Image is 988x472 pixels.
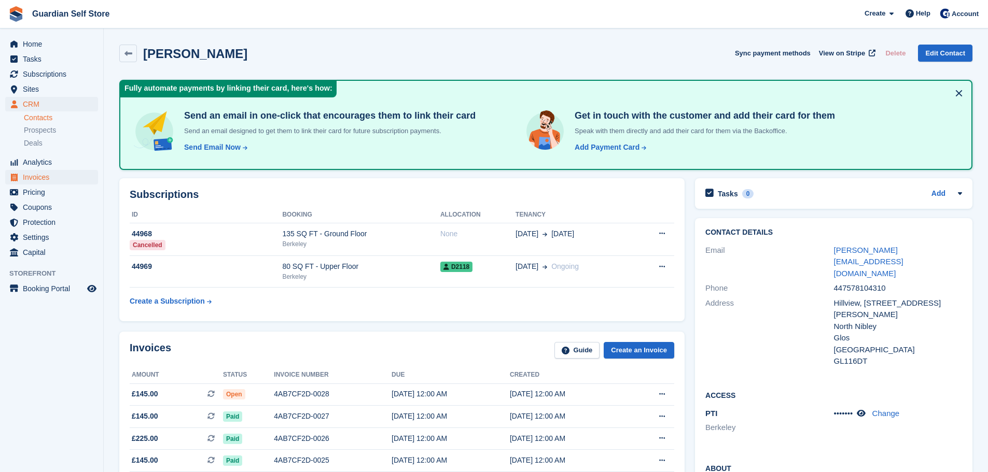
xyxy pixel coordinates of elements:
span: Deals [24,138,43,148]
div: [DATE] 12:00 AM [392,433,510,444]
span: Coupons [23,200,85,214]
div: Email [705,245,833,280]
div: Address [705,297,833,367]
span: ••••••• [834,409,853,418]
span: Open [223,389,245,399]
div: [DATE] 12:00 AM [510,455,628,466]
div: Create a Subscription [130,296,205,307]
th: Invoice number [274,367,392,383]
span: Create [865,8,885,19]
p: Speak with them directly and add their card for them via the Backoffice. [570,126,835,136]
div: 4AB7CF2D-0028 [274,389,392,399]
a: Add Payment Card [570,142,647,153]
span: PTI [705,409,717,418]
a: Preview store [86,282,98,295]
a: Guardian Self Store [28,5,114,22]
th: Created [510,367,628,383]
a: menu [5,281,98,296]
span: Protection [23,215,85,230]
div: 135 SQ FT - Ground Floor [282,228,440,239]
a: Change [872,409,900,418]
a: Edit Contact [918,45,972,62]
a: menu [5,82,98,96]
div: [DATE] 12:00 AM [392,455,510,466]
a: menu [5,185,98,199]
div: Send Email Now [184,142,241,153]
a: menu [5,52,98,66]
span: Tasks [23,52,85,66]
div: 80 SQ FT - Upper Floor [282,261,440,272]
div: None [440,228,516,239]
span: Booking Portal [23,281,85,296]
div: Berkeley [282,239,440,249]
span: [DATE] [516,261,538,272]
a: menu [5,215,98,230]
span: Paid [223,434,242,444]
div: 447578104310 [834,282,962,294]
div: [GEOGRAPHIC_DATA] [834,344,962,356]
a: Deals [24,138,98,149]
div: 0 [742,189,754,198]
span: Prospects [24,125,56,135]
div: 44968 [130,228,282,239]
span: CRM [23,97,85,111]
div: GL116DT [834,355,962,367]
th: ID [130,207,282,223]
span: Analytics [23,155,85,169]
div: 4AB7CF2D-0025 [274,455,392,466]
div: [DATE] 12:00 AM [510,411,628,422]
span: [DATE] [516,228,538,239]
a: menu [5,245,98,260]
a: menu [5,230,98,245]
span: £145.00 [132,411,158,422]
a: menu [5,37,98,51]
h2: Contact Details [705,228,962,237]
span: Paid [223,411,242,422]
h4: Send an email in one-click that encourages them to link their card [180,110,476,122]
span: View on Stripe [819,48,865,59]
h2: Subscriptions [130,189,674,201]
span: £145.00 [132,389,158,399]
div: [DATE] 12:00 AM [510,433,628,444]
span: Subscriptions [23,67,85,81]
a: Prospects [24,125,98,136]
span: D2118 [440,262,472,272]
h2: Access [705,390,962,400]
button: Sync payment methods [735,45,811,62]
span: Help [916,8,930,19]
button: Delete [881,45,910,62]
span: Account [952,9,979,19]
th: Tenancy [516,207,634,223]
div: Hillview, [STREET_ADDRESS][PERSON_NAME] [834,297,962,321]
th: Amount [130,367,223,383]
a: Add [931,188,945,200]
p: Send an email designed to get them to link their card for future subscription payments. [180,126,476,136]
a: Create an Invoice [604,342,674,359]
span: Sites [23,82,85,96]
a: View on Stripe [815,45,878,62]
div: 4AB7CF2D-0026 [274,433,392,444]
div: 4AB7CF2D-0027 [274,411,392,422]
div: North Nibley [834,321,962,333]
img: get-in-touch-e3e95b6451f4e49772a6039d3abdde126589d6f45a760754adfa51be33bf0f70.svg [524,110,566,152]
img: Tom Scott [940,8,950,19]
li: Berkeley [705,422,833,434]
div: Fully automate payments by linking their card, here's how: [120,81,337,97]
h4: Get in touch with the customer and add their card for them [570,110,835,122]
a: Create a Subscription [130,292,212,311]
span: Ongoing [551,262,579,270]
span: £145.00 [132,455,158,466]
a: menu [5,200,98,214]
a: menu [5,155,98,169]
th: Status [223,367,274,383]
h2: [PERSON_NAME] [143,47,247,61]
span: Paid [223,455,242,466]
span: £225.00 [132,433,158,444]
div: Glos [834,332,962,344]
div: [DATE] 12:00 AM [392,389,510,399]
span: Pricing [23,185,85,199]
a: Guide [554,342,600,359]
div: 44969 [130,261,282,272]
div: Phone [705,282,833,294]
th: Allocation [440,207,516,223]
